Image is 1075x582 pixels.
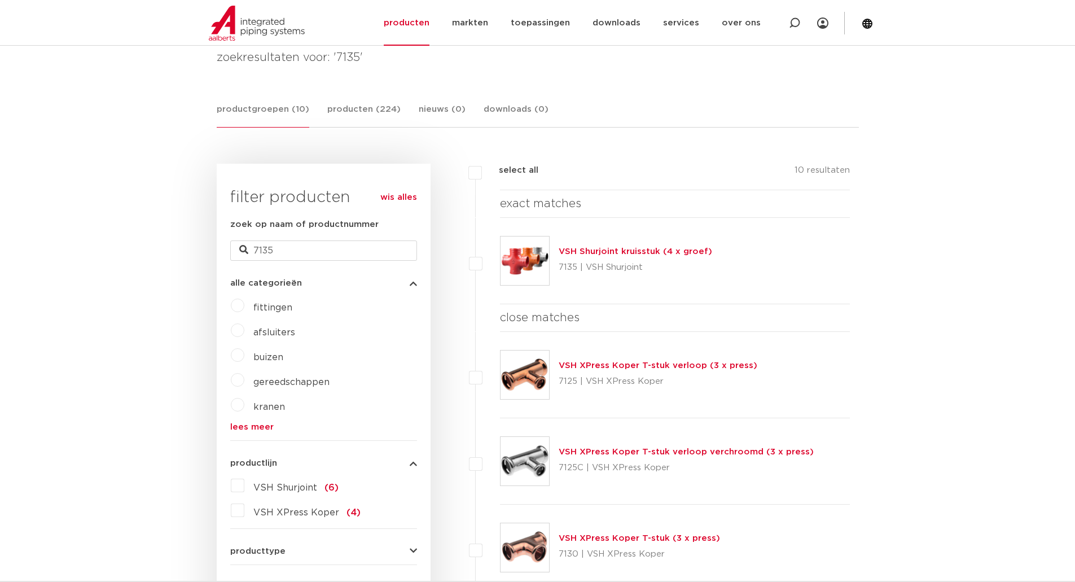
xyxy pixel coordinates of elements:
[217,103,309,128] a: productgroepen (10)
[346,508,361,517] span: (4)
[484,103,549,127] a: downloads (0)
[230,547,286,555] span: producttype
[253,328,295,337] a: afsluiters
[230,279,417,287] button: alle categorieën
[559,259,712,277] p: 7135 | VSH Shurjoint
[559,448,814,456] a: VSH XPress Koper T-stuk verloop verchroomd (3 x press)
[795,164,850,181] p: 10 resultaten
[253,508,339,517] span: VSH XPress Koper
[501,237,549,285] img: Thumbnail for VSH Shurjoint kruisstuk (4 x groef)
[230,547,417,555] button: producttype
[419,103,466,127] a: nieuws (0)
[501,523,549,572] img: Thumbnail for VSH XPress Koper T-stuk (3 x press)
[230,279,302,287] span: alle categorieën
[482,164,538,177] label: select all
[324,483,339,492] span: (6)
[217,49,859,67] h4: zoekresultaten voor: '7135'
[253,353,283,362] a: buizen
[253,402,285,412] a: kranen
[253,378,330,387] a: gereedschappen
[559,534,720,542] a: VSH XPress Koper T-stuk (3 x press)
[500,309,850,327] h4: close matches
[559,459,814,477] p: 7125C | VSH XPress Koper
[380,191,417,204] a: wis alles
[230,459,417,467] button: productlijn
[559,247,712,256] a: VSH Shurjoint kruisstuk (4 x groef)
[559,373,757,391] p: 7125 | VSH XPress Koper
[230,459,277,467] span: productlijn
[501,351,549,399] img: Thumbnail for VSH XPress Koper T-stuk verloop (3 x press)
[230,240,417,261] input: zoeken
[501,437,549,485] img: Thumbnail for VSH XPress Koper T-stuk verloop verchroomd (3 x press)
[230,218,379,231] label: zoek op naam of productnummer
[230,423,417,431] a: lees meer
[559,545,720,563] p: 7130 | VSH XPress Koper
[253,303,292,312] a: fittingen
[500,195,850,213] h4: exact matches
[230,186,417,209] h3: filter producten
[253,483,317,492] span: VSH Shurjoint
[559,361,757,370] a: VSH XPress Koper T-stuk verloop (3 x press)
[327,103,401,127] a: producten (224)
